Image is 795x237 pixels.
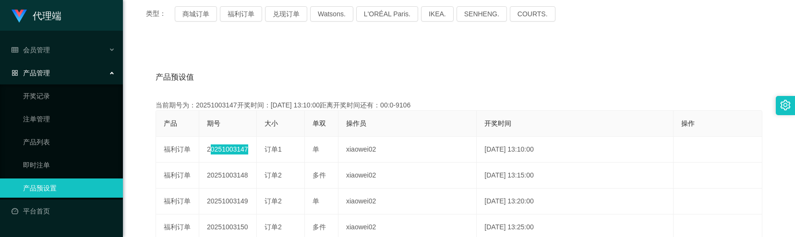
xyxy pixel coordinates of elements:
[477,189,674,214] td: [DATE] 13:20:00
[199,163,257,189] td: 20251003148
[265,171,282,179] span: 订单2
[12,47,18,53] i: 图标: table
[156,100,762,110] div: 当前期号为：20251003147开奖时间：[DATE] 13:10:00距离开奖时间还有：00:0-9106
[164,119,177,127] span: 产品
[12,70,18,76] i: 图标: appstore-o
[12,10,27,23] img: logo.9652507e.png
[220,6,262,22] button: 福利订单
[477,137,674,163] td: [DATE] 13:10:00
[207,119,220,127] span: 期号
[12,69,50,77] span: 产品管理
[338,189,477,214] td: xiaowei02
[265,197,282,205] span: 订单2
[310,6,353,22] button: Watsons.
[265,223,282,231] span: 订单2
[265,6,307,22] button: 兑现订单
[457,6,507,22] button: SENHENG.
[23,86,115,106] a: 开奖记录
[23,155,115,175] a: 即时注单
[313,119,326,127] span: 单双
[12,201,115,221] a: 图标: dashboard平台首页
[681,119,695,127] span: 操作
[477,163,674,189] td: [DATE] 13:15:00
[156,163,199,189] td: 福利订单
[199,137,257,163] td: 20251003147
[156,137,199,163] td: 福利订单
[265,145,282,153] span: 订单1
[510,6,555,22] button: COURTS.
[12,12,61,19] a: 代理端
[23,132,115,152] a: 产品列表
[338,137,477,163] td: xiaowei02
[23,109,115,129] a: 注单管理
[338,163,477,189] td: xiaowei02
[313,197,319,205] span: 单
[156,189,199,214] td: 福利订单
[313,223,326,231] span: 多件
[313,145,319,153] span: 单
[199,189,257,214] td: 20251003149
[421,6,454,22] button: IKEA.
[780,100,791,110] i: 图标: setting
[23,178,115,198] a: 产品预设置
[356,6,418,22] button: L'ORÉAL Paris.
[265,119,278,127] span: 大小
[12,46,50,54] span: 会员管理
[156,71,194,83] span: 产品预设值
[313,171,326,179] span: 多件
[346,119,366,127] span: 操作员
[175,6,217,22] button: 商城订单
[484,119,511,127] span: 开奖时间
[33,0,61,31] h1: 代理端
[146,6,175,22] span: 类型：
